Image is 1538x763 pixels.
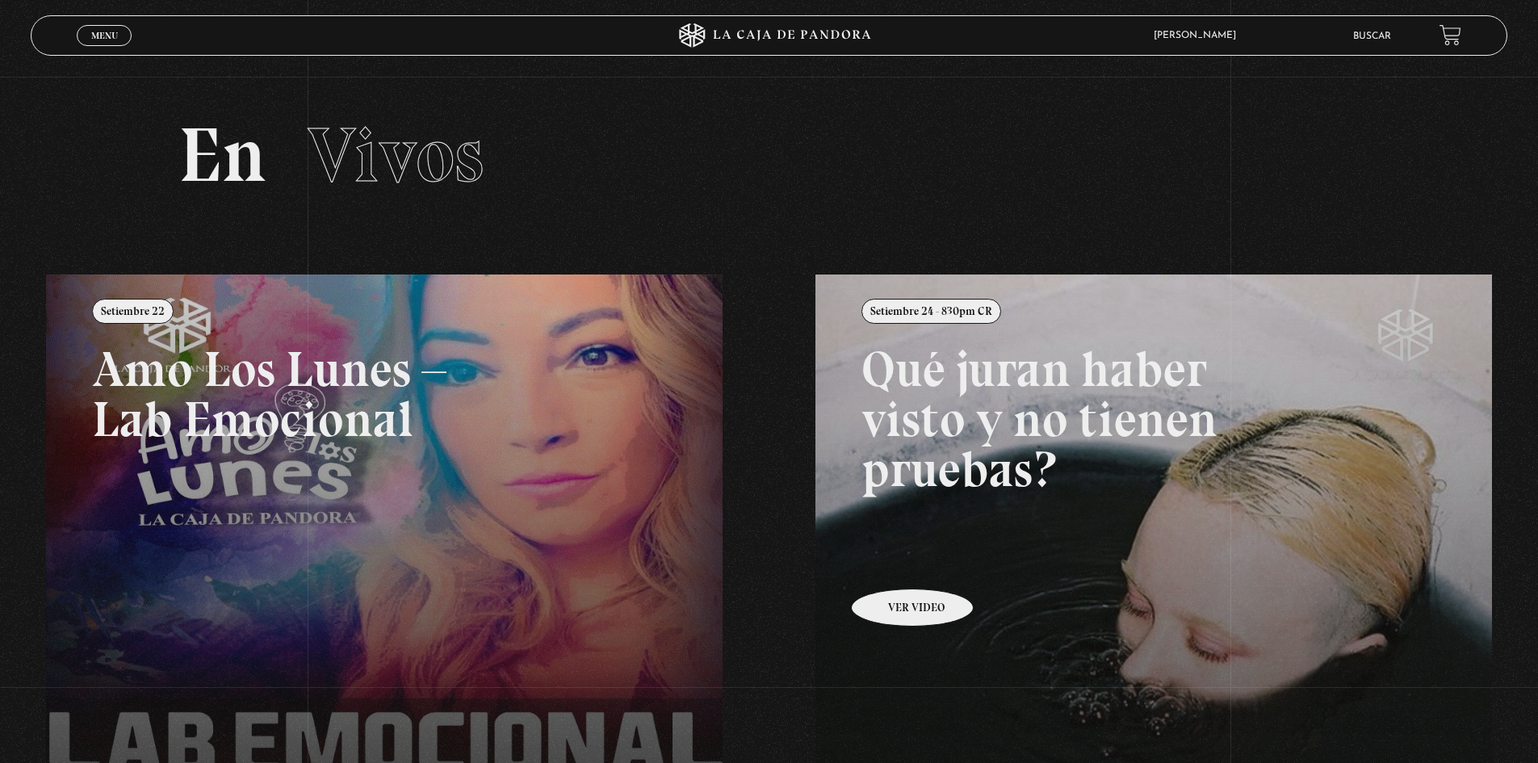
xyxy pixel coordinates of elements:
[1440,24,1461,46] a: View your shopping cart
[1353,31,1391,41] a: Buscar
[86,44,124,56] span: Cerrar
[308,109,484,201] span: Vivos
[91,31,118,40] span: Menu
[1146,31,1252,40] span: [PERSON_NAME]
[178,117,1360,194] h2: En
